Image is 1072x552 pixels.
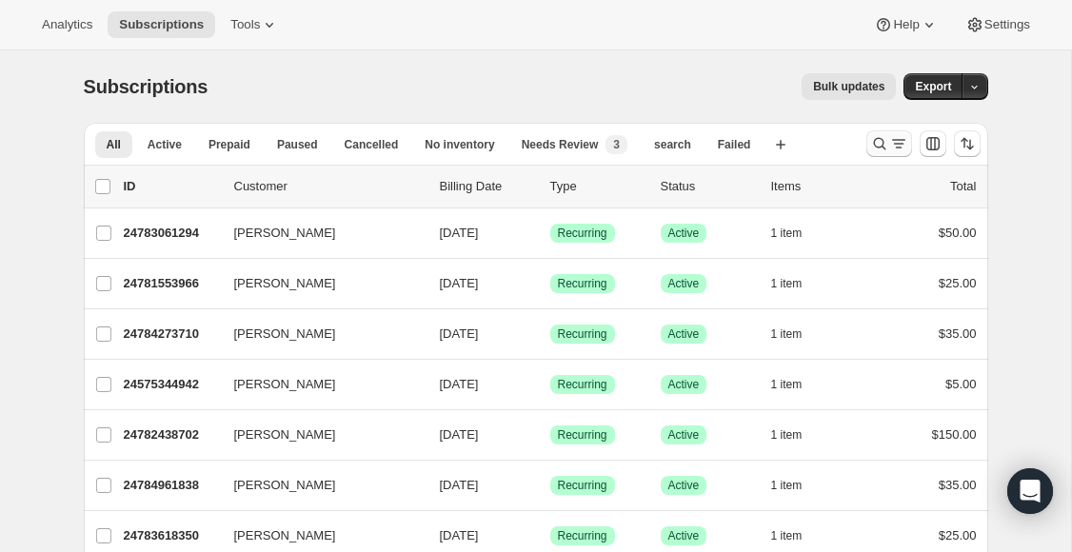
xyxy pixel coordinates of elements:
span: Prepaid [208,137,250,152]
button: 1 item [771,270,824,297]
span: Export [915,79,951,94]
span: 1 item [771,226,803,241]
span: Settings [984,17,1030,32]
button: Bulk updates [802,73,896,100]
span: 1 item [771,478,803,493]
button: 1 item [771,472,824,499]
span: $25.00 [939,276,977,290]
button: Settings [954,11,1042,38]
div: Items [771,177,866,196]
span: search [654,137,691,152]
div: Type [550,177,645,196]
button: [PERSON_NAME] [223,521,413,551]
span: [PERSON_NAME] [234,274,336,293]
span: Recurring [558,478,607,493]
span: Active [668,377,700,392]
p: Total [950,177,976,196]
button: 1 item [771,522,824,549]
span: 3 [613,137,620,152]
span: [DATE] [440,528,479,542]
span: [DATE] [440,326,479,341]
button: [PERSON_NAME] [223,319,413,349]
span: Recurring [558,226,607,241]
div: 24781553966[PERSON_NAME][DATE]SuccessRecurringSuccessActive1 item$25.00 [124,270,977,297]
span: Bulk updates [813,79,884,94]
div: 24575344942[PERSON_NAME][DATE]SuccessRecurringSuccessActive1 item$5.00 [124,371,977,398]
button: 1 item [771,321,824,347]
button: [PERSON_NAME] [223,268,413,299]
span: Active [668,276,700,291]
span: Tools [230,17,260,32]
button: [PERSON_NAME] [223,420,413,450]
div: 24783061294[PERSON_NAME][DATE]SuccessRecurringSuccessActive1 item$50.00 [124,220,977,246]
span: [PERSON_NAME] [234,425,336,444]
button: 1 item [771,422,824,448]
span: All [107,137,121,152]
button: Analytics [30,11,104,38]
div: 24784273710[PERSON_NAME][DATE]SuccessRecurringSuccessActive1 item$35.00 [124,321,977,347]
span: 1 item [771,528,803,543]
span: Active [148,137,182,152]
span: [DATE] [440,276,479,290]
button: Create new view [765,131,796,158]
button: Subscriptions [108,11,215,38]
span: [PERSON_NAME] [234,375,336,394]
span: Subscriptions [84,76,208,97]
p: 24784273710 [124,325,219,344]
button: Customize table column order and visibility [920,130,946,157]
span: Recurring [558,427,607,443]
button: [PERSON_NAME] [223,369,413,400]
span: 1 item [771,326,803,342]
span: Active [668,478,700,493]
span: Cancelled [345,137,399,152]
button: Help [863,11,949,38]
span: Active [668,427,700,443]
span: [PERSON_NAME] [234,325,336,344]
span: $35.00 [939,478,977,492]
div: Open Intercom Messenger [1007,468,1053,514]
span: $5.00 [945,377,977,391]
span: Recurring [558,326,607,342]
span: [DATE] [440,226,479,240]
div: 24782438702[PERSON_NAME][DATE]SuccessRecurringSuccessActive1 item$150.00 [124,422,977,448]
button: Search and filter results [866,130,912,157]
span: Recurring [558,276,607,291]
div: 24783618350[PERSON_NAME][DATE]SuccessRecurringSuccessActive1 item$25.00 [124,522,977,549]
span: $35.00 [939,326,977,341]
div: 24784961838[PERSON_NAME][DATE]SuccessRecurringSuccessActive1 item$35.00 [124,472,977,499]
span: $25.00 [939,528,977,542]
span: Analytics [42,17,92,32]
span: Active [668,528,700,543]
button: Tools [219,11,290,38]
span: [PERSON_NAME] [234,526,336,545]
button: 1 item [771,371,824,398]
div: IDCustomerBilling DateTypeStatusItemsTotal [124,177,977,196]
span: Paused [277,137,318,152]
span: Failed [718,137,751,152]
button: [PERSON_NAME] [223,218,413,248]
span: Recurring [558,377,607,392]
span: [PERSON_NAME] [234,476,336,495]
span: Active [668,326,700,342]
p: Status [661,177,756,196]
p: 24575344942 [124,375,219,394]
span: $50.00 [939,226,977,240]
span: Needs Review [522,137,599,152]
p: Billing Date [440,177,535,196]
span: $150.00 [932,427,977,442]
span: Recurring [558,528,607,543]
button: Sort the results [954,130,981,157]
span: [DATE] [440,427,479,442]
span: Subscriptions [119,17,204,32]
span: 1 item [771,427,803,443]
p: Customer [234,177,425,196]
span: [DATE] [440,478,479,492]
span: [PERSON_NAME] [234,224,336,243]
span: 1 item [771,276,803,291]
p: 24783618350 [124,526,219,545]
button: [PERSON_NAME] [223,470,413,501]
span: No inventory [425,137,494,152]
span: [DATE] [440,377,479,391]
span: Active [668,226,700,241]
p: 24781553966 [124,274,219,293]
